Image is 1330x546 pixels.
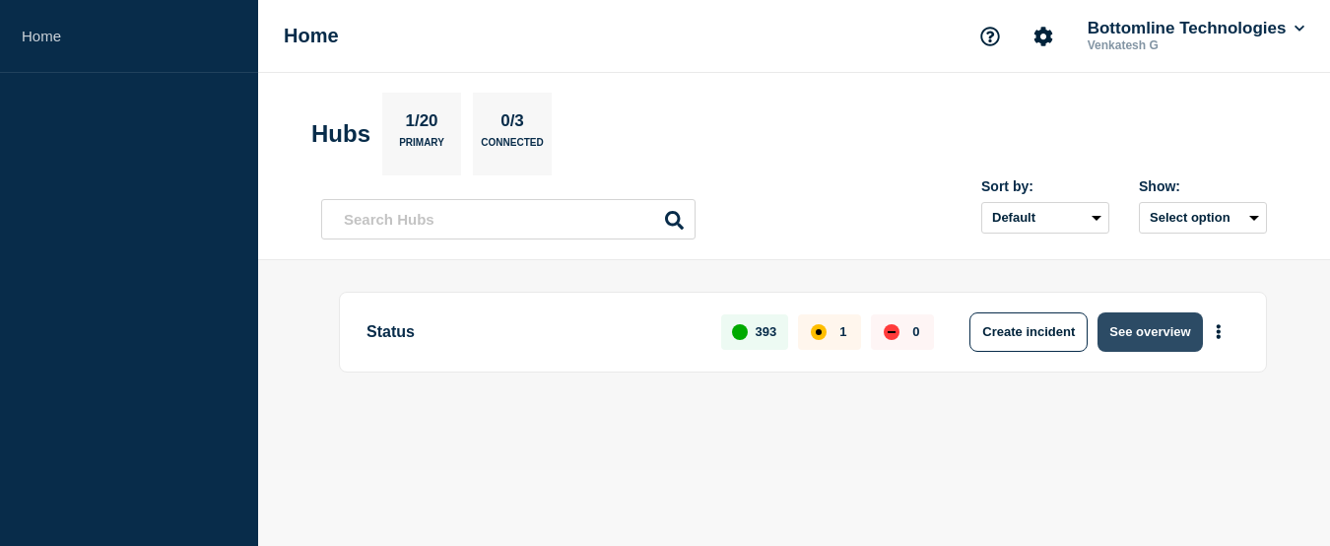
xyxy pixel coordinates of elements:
p: Connected [481,137,543,158]
button: Create incident [969,312,1088,352]
select: Sort by [981,202,1109,234]
h1: Home [284,25,339,47]
div: up [732,324,748,340]
h2: Hubs [311,120,370,148]
button: Support [969,16,1011,57]
p: 0 [912,324,919,339]
button: See overview [1097,312,1202,352]
p: 0/3 [494,111,532,137]
div: affected [811,324,827,340]
div: Sort by: [981,178,1109,194]
input: Search Hubs [321,199,696,239]
p: Status [366,312,698,352]
p: 393 [756,324,777,339]
p: Primary [399,137,444,158]
button: More actions [1206,313,1231,350]
p: 1/20 [398,111,445,137]
p: Venkatesh G [1084,38,1289,52]
div: down [884,324,899,340]
button: Account settings [1023,16,1064,57]
div: Show: [1139,178,1267,194]
button: Bottomline Technologies [1084,19,1308,38]
button: Select option [1139,202,1267,234]
p: 1 [839,324,846,339]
